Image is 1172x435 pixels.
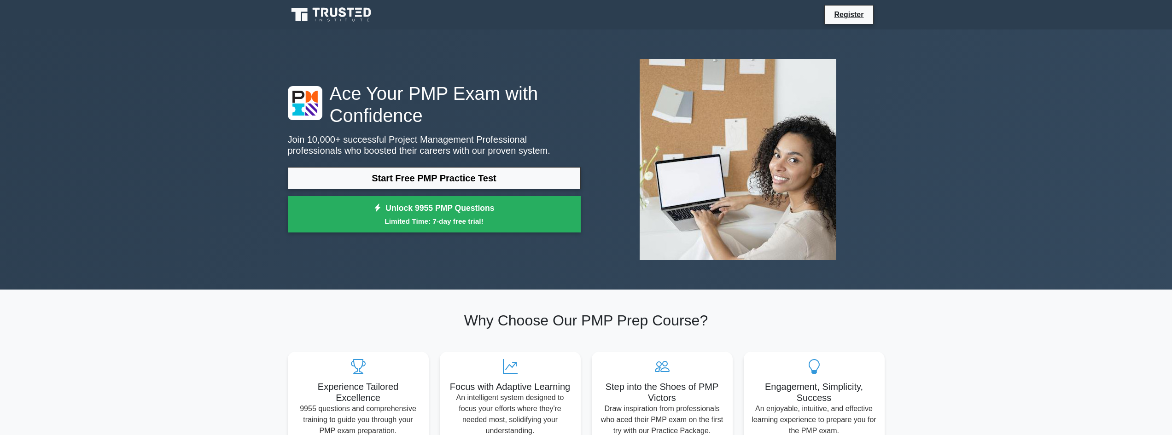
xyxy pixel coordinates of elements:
h1: Ace Your PMP Exam with Confidence [288,82,581,127]
p: Join 10,000+ successful Project Management Professional professionals who boosted their careers w... [288,134,581,156]
a: Start Free PMP Practice Test [288,167,581,189]
a: Unlock 9955 PMP QuestionsLimited Time: 7-day free trial! [288,196,581,233]
h2: Why Choose Our PMP Prep Course? [288,312,885,329]
h5: Experience Tailored Excellence [295,381,421,403]
small: Limited Time: 7-day free trial! [299,216,569,226]
h5: Step into the Shoes of PMP Victors [599,381,725,403]
a: Register [828,9,869,20]
h5: Focus with Adaptive Learning [447,381,573,392]
h5: Engagement, Simplicity, Success [751,381,877,403]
